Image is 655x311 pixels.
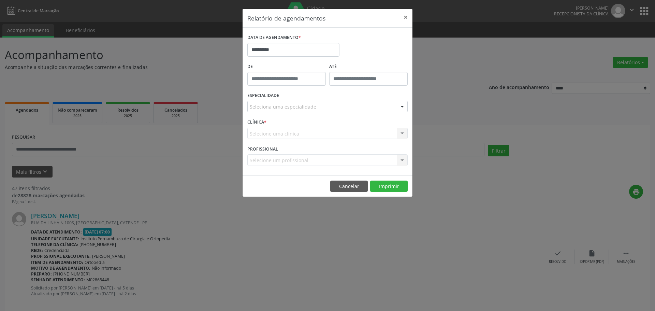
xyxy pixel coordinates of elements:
label: DATA DE AGENDAMENTO [247,32,301,43]
label: De [247,61,326,72]
label: ATÉ [329,61,408,72]
h5: Relatório de agendamentos [247,14,325,23]
button: Cancelar [330,181,368,192]
label: ESPECIALIDADE [247,90,279,101]
label: CLÍNICA [247,117,266,128]
button: Imprimir [370,181,408,192]
button: Close [399,9,412,26]
span: Seleciona uma especialidade [250,103,316,110]
label: PROFISSIONAL [247,144,278,154]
